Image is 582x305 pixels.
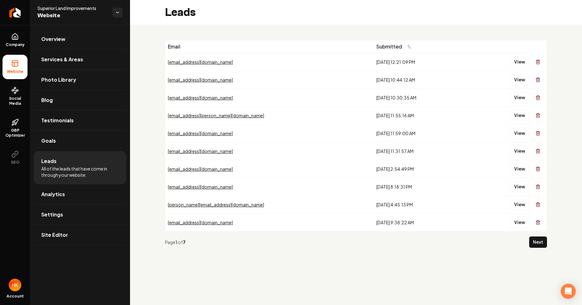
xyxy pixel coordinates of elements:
button: View [510,163,529,175]
div: [DATE] 12:21:09 PM [376,59,464,65]
a: Overview [34,29,126,49]
a: Goals [34,131,126,151]
span: Website [4,69,26,74]
div: [EMAIL_ADDRESS][PERSON_NAME][DOMAIN_NAME] [168,112,371,119]
button: Submitted [376,41,416,52]
button: Next [529,236,547,248]
div: [DATE] 9:38:22 AM [376,219,464,226]
span: GBP Optimizer [3,128,28,138]
a: Company [3,28,28,52]
div: [DATE] 11:55:16 AM [376,112,464,119]
a: Settings [34,205,126,225]
span: Leads [41,157,57,165]
a: GBP Optimizer [3,114,28,143]
span: Page [165,239,175,245]
button: View [510,181,529,192]
div: [EMAIL_ADDRESS][DOMAIN_NAME] [168,219,371,226]
span: Submitted [376,43,402,50]
span: Testimonials [41,117,74,124]
button: View [510,56,529,68]
button: View [510,92,529,103]
a: Social Media [3,82,28,111]
span: Photo Library [41,76,76,84]
div: [DATE] 11:31:57 AM [376,148,464,154]
div: [EMAIL_ADDRESS][DOMAIN_NAME] [168,59,371,65]
button: View [510,199,529,210]
a: Testimonials [34,110,126,130]
button: View [510,145,529,157]
div: [PERSON_NAME][EMAIL_ADDRESS][DOMAIN_NAME] [168,201,371,208]
span: Settings [41,211,63,218]
span: Website [38,11,108,20]
div: [DATE] 8:18:31 PM [376,184,464,190]
span: Superior Land Improvements [38,5,108,11]
div: [DATE] 4:45:13 PM [376,201,464,208]
button: View [510,74,529,85]
span: Site Editor [41,231,68,239]
span: Company [3,42,27,47]
div: [EMAIL_ADDRESS][DOMAIN_NAME] [168,94,371,101]
strong: 7 [183,239,186,245]
span: Account [7,294,24,299]
div: Email [168,43,371,50]
div: [DATE] 10:44:12 AM [376,77,464,83]
img: Harley Keranen [9,279,21,291]
button: Open user button [9,279,21,291]
strong: 1 [175,239,178,245]
a: Analytics [34,184,126,204]
img: Rebolt Logo [9,8,21,18]
button: View [510,128,529,139]
button: View [510,110,529,121]
div: [DATE] 11:59:00 AM [376,130,464,136]
span: Social Media [3,96,28,106]
span: Goals [41,137,56,145]
a: Site Editor [34,225,126,245]
span: of [178,239,183,245]
button: SEO [3,145,28,170]
h2: Leads [165,6,196,19]
span: Overview [41,35,65,43]
div: [DATE] 10:30:35 AM [376,94,464,101]
div: [EMAIL_ADDRESS][DOMAIN_NAME] [168,184,371,190]
div: [DATE] 2:54:49 PM [376,166,464,172]
button: View [510,217,529,228]
span: Blog [41,96,53,104]
div: [EMAIL_ADDRESS][DOMAIN_NAME] [168,148,371,154]
div: [EMAIL_ADDRESS][DOMAIN_NAME] [168,77,371,83]
span: Services & Areas [41,56,83,63]
div: [EMAIL_ADDRESS][DOMAIN_NAME] [168,166,371,172]
a: Blog [34,90,126,110]
a: Services & Areas [34,49,126,69]
a: Photo Library [34,70,126,90]
div: [EMAIL_ADDRESS][DOMAIN_NAME] [168,130,371,136]
span: SEO [8,160,22,165]
span: All of the leads that have come in through your website. [41,165,119,178]
div: Open Intercom Messenger [561,284,576,299]
span: Analytics [41,191,65,198]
